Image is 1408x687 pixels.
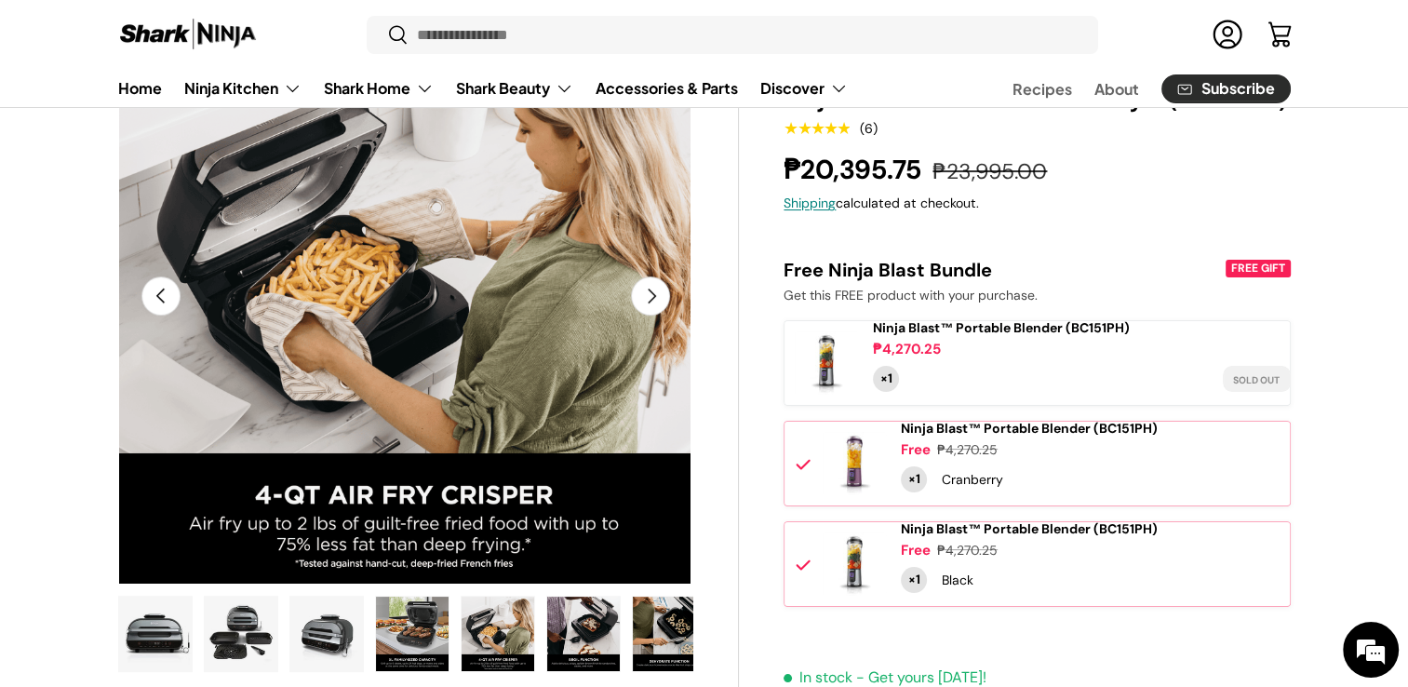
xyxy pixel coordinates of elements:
span: Get this FREE product with your purchase. [784,287,1038,303]
strong: ₱20,395.75 [784,153,926,187]
div: Quantity [901,466,927,492]
media-gallery: Gallery Viewer [118,8,694,678]
p: - Get yours [DATE]! [856,667,986,687]
div: calculated at checkout. [784,194,1290,213]
span: Ninja Blast™ Portable Blender (BC151PH) [901,520,1158,537]
div: Free [901,541,931,560]
a: Home [118,70,162,106]
a: Ninja Blast™ Portable Blender (BC151PH) [901,521,1158,537]
img: Ninja Foodi Smart XL Grill & Air Fryer (AG551PH) [633,597,705,671]
div: Quantity [901,567,927,593]
nav: Primary [118,70,848,107]
summary: Discover [749,70,859,107]
img: ninja-foodi-smart-xl-grill-and-air-fryer-full-parts-view-shark-ninja-philippines [205,597,277,671]
div: Quantity [873,366,899,392]
div: Free [901,440,931,460]
span: Ninja Blast™ Portable Blender (BC151PH) [873,319,1130,336]
div: ₱4,270.25 [937,440,998,460]
div: ₱4,270.25 [937,541,998,560]
div: (6) [860,122,878,136]
div: Black [942,571,973,590]
div: Free Ninja Blast Bundle [784,258,1221,282]
img: Ninja Foodi Smart XL Grill & Air Fryer (AG551PH) [376,597,449,671]
img: ninja-foodi-smart-xl-grill-and-air-fryer-full-view-shark-ninja-philippines [119,597,192,671]
s: ₱23,995.00 [932,157,1047,185]
a: Ninja Blast™ Portable Blender (BC151PH) [873,320,1130,336]
img: Ninja Foodi Smart XL Grill & Air Fryer (AG551PH) [462,597,534,671]
summary: Shark Beauty [445,70,584,107]
span: ★★★★★ [784,119,850,138]
img: Ninja Foodi Smart XL Grill & Air Fryer (AG551PH) [547,597,620,671]
div: 5.0 out of 5.0 stars [784,120,850,137]
span: Ninja Blast™ Portable Blender (BC151PH) [901,420,1158,437]
nav: Secondary [968,70,1291,107]
a: About [1094,71,1139,107]
a: Accessories & Parts [596,70,738,106]
a: Subscribe [1161,74,1291,103]
summary: Shark Home [313,70,445,107]
img: Shark Ninja Philippines [118,17,258,53]
img: ninja-foodi-smart-xl-grill-and-air-fryer-left-side-view-shark-ninja-philippines [290,597,363,671]
a: Shipping [784,195,836,211]
a: Recipes [1012,71,1072,107]
span: In stock [784,667,852,687]
span: Subscribe [1201,82,1275,97]
a: Ninja Blast™ Portable Blender (BC151PH) [901,421,1158,437]
summary: Ninja Kitchen [173,70,313,107]
div: ₱4,270.25 [873,340,941,359]
div: Cranberry [942,470,1003,490]
div: FREE GIFT [1227,261,1288,277]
